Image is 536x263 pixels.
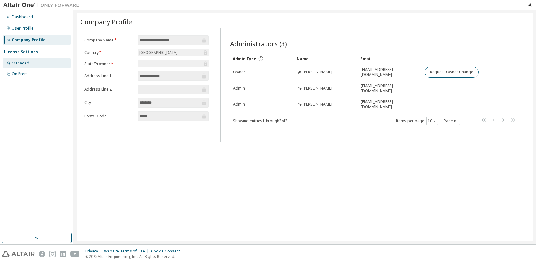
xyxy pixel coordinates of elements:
div: Cookie Consent [151,249,184,254]
label: Country [84,50,134,55]
button: Request Owner Change [425,67,479,78]
label: Address Line 2 [84,87,134,92]
div: Privacy [85,249,104,254]
img: facebook.svg [39,251,45,257]
label: Company Name [84,38,134,43]
span: Owner [233,70,245,75]
span: [EMAIL_ADDRESS][DOMAIN_NAME] [361,83,419,94]
span: Showing entries 1 through 3 of 3 [233,118,288,124]
div: Managed [12,61,29,66]
img: youtube.svg [70,251,79,257]
span: Admin [233,86,245,91]
div: Email [360,54,419,64]
div: On Prem [12,71,28,77]
div: [GEOGRAPHIC_DATA] [138,49,209,56]
span: Admin Type [233,56,256,62]
div: Name [297,54,355,64]
span: Admin [233,102,245,107]
label: Address Line 1 [84,73,134,79]
div: User Profile [12,26,34,31]
span: Administrators (3) [230,39,287,48]
img: altair_logo.svg [2,251,35,257]
div: License Settings [4,49,38,55]
button: 10 [428,118,436,124]
span: Items per page [396,117,438,125]
div: Website Terms of Use [104,249,151,254]
label: State/Province [84,61,134,66]
p: © 2025 Altair Engineering, Inc. All Rights Reserved. [85,254,184,259]
span: Page n. [444,117,474,125]
div: Dashboard [12,14,33,19]
span: [EMAIL_ADDRESS][DOMAIN_NAME] [361,67,419,77]
span: Company Profile [80,17,132,26]
span: [PERSON_NAME] [303,102,332,107]
span: [PERSON_NAME] [303,86,332,91]
span: [PERSON_NAME] [303,70,332,75]
label: Postal Code [84,114,134,119]
img: Altair One [3,2,83,8]
img: linkedin.svg [60,251,66,257]
div: [GEOGRAPHIC_DATA] [138,49,178,56]
label: City [84,100,134,105]
div: Company Profile [12,37,46,42]
span: [EMAIL_ADDRESS][DOMAIN_NAME] [361,99,419,109]
img: instagram.svg [49,251,56,257]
